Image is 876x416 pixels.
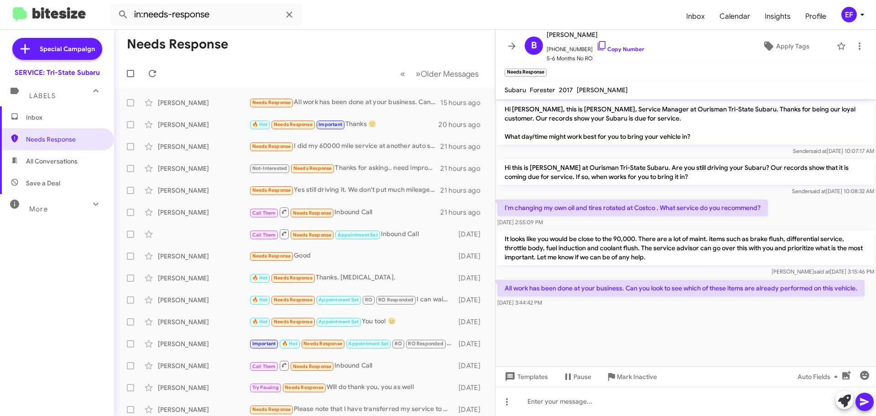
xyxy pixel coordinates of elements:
[841,7,857,22] div: EF
[252,406,291,412] span: Needs Response
[395,341,402,347] span: RO
[249,185,440,195] div: Yes still driving it. We don't put much mileage on the car. I will check to see when I need an oi...
[110,4,302,26] input: Search
[29,205,48,213] span: More
[440,142,488,151] div: 21 hours ago
[776,38,809,54] span: Apply Tags
[249,206,440,218] div: Inbound Call
[792,188,874,195] span: Sender [DATE] 10:08:32 AM
[454,339,488,348] div: [DATE]
[40,44,95,53] span: Special Campaign
[739,38,832,54] button: Apply Tags
[454,295,488,305] div: [DATE]
[274,275,313,281] span: Needs Response
[679,3,712,30] a: Inbox
[252,319,268,325] span: 🔥 Hot
[15,68,100,77] div: SERVICE: Tri-State Subaru
[293,363,332,369] span: Needs Response
[454,317,488,326] div: [DATE]
[252,143,291,149] span: Needs Response
[26,179,60,188] span: Save a Deal
[772,268,874,275] span: [PERSON_NAME] [DATE] 3:15:46 PM
[252,275,268,281] span: 🔥 Hot
[454,383,488,392] div: [DATE]
[303,341,342,347] span: Needs Response
[547,29,644,40] span: [PERSON_NAME]
[599,369,664,385] button: Mark Inactive
[421,69,479,79] span: Older Messages
[395,64,484,83] nav: Page navigation example
[559,86,573,94] span: 2017
[26,135,104,144] span: Needs Response
[274,319,313,325] span: Needs Response
[158,361,249,370] div: [PERSON_NAME]
[497,299,542,306] span: [DATE] 3:44:42 PM
[158,405,249,414] div: [PERSON_NAME]
[834,7,866,22] button: EF
[757,3,798,30] a: Insights
[285,384,323,390] span: Needs Response
[408,341,443,347] span: RO Responded
[454,361,488,370] div: [DATE]
[505,86,526,94] span: Subaru
[348,341,388,347] span: Appointment Set
[497,219,543,226] span: [DATE] 2:55:09 PM
[274,297,313,303] span: Needs Response
[454,274,488,283] div: [DATE]
[158,317,249,326] div: [PERSON_NAME]
[158,208,249,217] div: [PERSON_NAME]
[790,369,849,385] button: Auto Fields
[26,113,104,122] span: Inbox
[252,187,291,193] span: Needs Response
[798,3,834,30] span: Profile
[252,341,276,347] span: Important
[712,3,757,30] a: Calendar
[577,86,628,94] span: [PERSON_NAME]
[249,273,454,283] div: Thanks. [MEDICAL_DATA].
[617,369,657,385] span: Mark Inactive
[497,200,768,216] p: I'm changing my own oil and tires rotated at Costco . What service do you recommend?
[26,157,78,166] span: All Conversations
[249,360,454,371] div: Inbound Call
[596,46,644,53] a: Copy Number
[158,98,249,107] div: [PERSON_NAME]
[249,338,454,349] div: Okay, thanks
[293,232,332,238] span: Needs Response
[454,230,488,239] div: [DATE]
[249,119,438,130] div: Thanks 🙂
[547,40,644,54] span: [PHONE_NUMBER]
[249,97,440,108] div: All work has been done at your business. Can you look to see which of these items are already per...
[252,297,268,303] span: 🔥 Hot
[158,142,249,151] div: [PERSON_NAME]
[495,369,555,385] button: Templates
[793,147,874,154] span: Sender [DATE] 10:07:17 AM
[158,120,249,129] div: [PERSON_NAME]
[252,210,276,216] span: Call Them
[440,208,488,217] div: 21 hours ago
[249,382,454,393] div: Will do thank you, you as well
[158,383,249,392] div: [PERSON_NAME]
[440,186,488,195] div: 21 hours ago
[365,297,372,303] span: RO
[574,369,591,385] span: Pause
[252,253,291,259] span: Needs Response
[158,295,249,305] div: [PERSON_NAME]
[293,165,332,171] span: Needs Response
[252,363,276,369] span: Call Them
[497,231,874,265] p: It looks like you would be close to the 90,000. There are a lot of maint. items such as brake flu...
[497,280,865,296] p: All work has been done at your business. Can you look to see which of these items are already per...
[158,252,249,261] div: [PERSON_NAME]
[440,164,488,173] div: 21 hours ago
[252,121,268,127] span: 🔥 Hot
[249,295,454,305] div: I can wait for it, thank you
[400,68,405,79] span: «
[454,252,488,261] div: [DATE]
[547,54,644,63] span: 5-6 Months No RO
[158,274,249,283] div: [PERSON_NAME]
[252,165,287,171] span: Not-Interested
[530,86,555,94] span: Forester
[555,369,599,385] button: Pause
